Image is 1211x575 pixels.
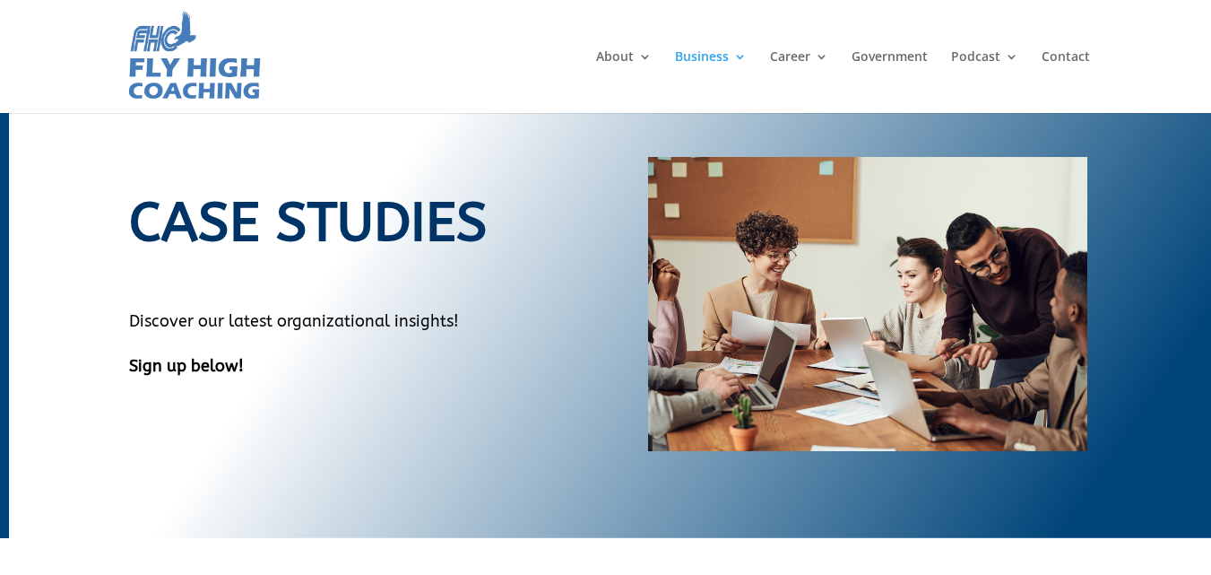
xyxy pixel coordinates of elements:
[648,157,1087,451] img: organizational case studies
[951,50,1018,113] a: Podcast
[129,190,488,255] span: Case studies
[125,9,263,104] img: Fly High Coaching
[675,50,747,113] a: Business
[1042,50,1090,113] a: Contact
[129,307,571,352] p: Discover our latest organizational insights!
[596,50,652,113] a: About
[852,50,928,113] a: Government
[129,356,244,376] strong: Sign up below!
[770,50,828,113] a: Career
